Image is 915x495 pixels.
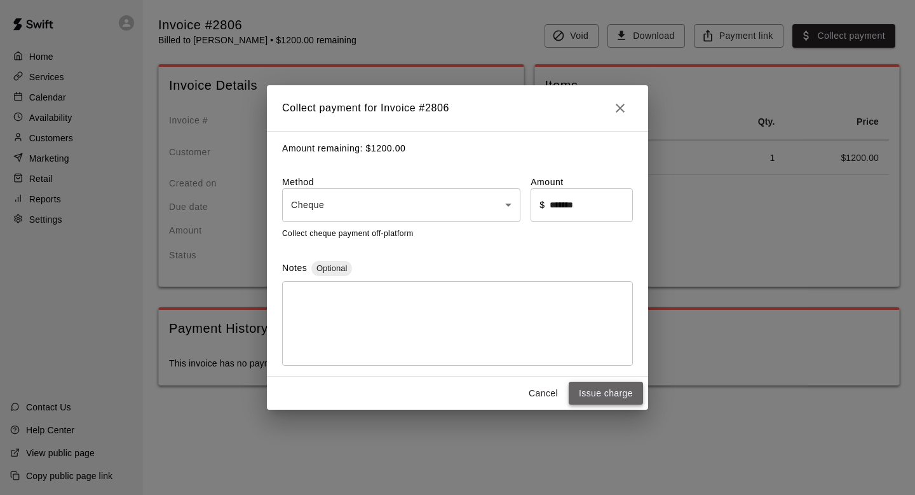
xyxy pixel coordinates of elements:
div: Cheque [282,188,520,222]
button: Close [607,95,633,121]
span: Collect cheque payment off-platform [282,229,414,238]
label: Notes [282,263,307,273]
button: Cancel [523,382,564,405]
label: Amount [531,176,633,188]
span: Optional [311,263,352,273]
p: Amount remaining: $ 1200.00 [282,142,633,155]
h2: Collect payment for Invoice # 2806 [267,85,648,131]
label: Method [282,176,520,188]
p: $ [539,199,545,211]
button: Issue charge [569,382,643,405]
